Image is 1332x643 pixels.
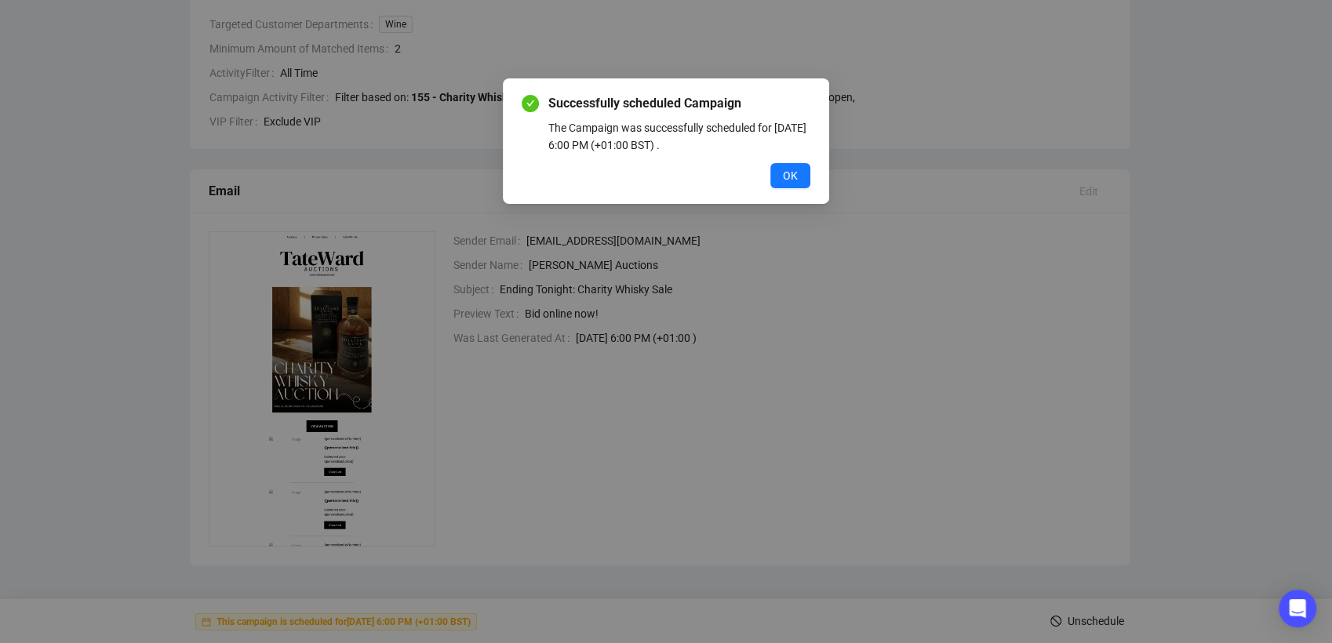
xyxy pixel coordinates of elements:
div: Open Intercom Messenger [1279,590,1316,627]
span: Successfully scheduled Campaign [548,94,810,113]
button: OK [770,163,810,188]
div: The Campaign was successfully scheduled for [DATE] 6:00 PM (+01:00 BST) . [548,119,810,154]
span: OK [783,167,798,184]
span: check-circle [522,95,539,112]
